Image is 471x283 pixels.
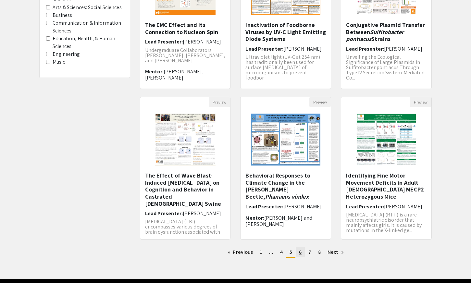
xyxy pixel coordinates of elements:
h5: The Effect of Wave Blast-Induced [MEDICAL_DATA] on Cognition and Behavior in Castrated [DEMOGRAPH... [145,172,226,207]
iframe: Chat [5,254,28,278]
span: 1 [260,249,262,255]
h5: Inactivation of Foodborne Viruses by UV-C Light Emitting Diode Systems [245,21,326,43]
span: [PERSON_NAME] [384,45,422,52]
label: Communication & Information Sciences [53,19,123,35]
img: <p>Identifying Fine Motor Movement Deficits in Adult Female MECP2 Heterozygous Mice</p> [350,107,423,172]
img: <p>The Effect of Wave Blast-Induced Mild Traumatic Brain Injury on Cognition and Behavior in Cast... [148,107,222,172]
label: Engineering [53,50,80,58]
span: 4 [280,249,283,255]
span: [PERSON_NAME], [PERSON_NAME] [145,68,204,81]
label: Music [53,58,65,66]
a: Previous page [225,247,256,257]
button: Preview [209,97,230,107]
label: Education, Health, & Human Sciences [53,35,123,50]
div: Open Presentation <p>The Effect of Wave Blast-Induced Mild Traumatic Brain Injury on Cognition an... [140,97,231,240]
h6: Lead Presenter: [346,46,427,52]
p: Unveiling the Ecological Significance of Large Plasmids in Sulfitobacter pontiacus Through Type I... [346,55,427,80]
span: [PERSON_NAME] [183,210,221,217]
button: Preview [309,97,331,107]
p: [MEDICAL_DATA] (TBI) encompasses various degrees of brain dysfunction associated with head injuri... [145,219,226,240]
h6: Lead Presenter: [245,203,326,210]
span: 6 [299,249,302,255]
h5: The EMC Effect and its Connection to Nucleon Spin [145,21,226,35]
ul: Pagination [140,247,432,258]
label: Business [53,11,72,19]
h5: Conjugative Plasmid Transfer Between Strains [346,21,427,43]
div: Open Presentation <p>Identifying Fine Motor Movement Deficits in Adult Female MECP2 Heterozygous ... [341,97,432,240]
div: Open Presentation <p><strong style="color: rgb(34, 34, 34);">Behavioral Responses to Climate Chan... [240,97,331,240]
span: 8 [318,249,321,255]
span: Mentor: [145,68,164,75]
button: Preview [410,97,431,107]
a: Next page [324,247,347,257]
p: [MEDICAL_DATA] (RTT) is a rare neuropsychiatric disorder that mainly affects girls. It is caused ... [346,212,427,233]
em: Sulfitobacter pontiacus [346,28,404,43]
span: Mentor: [245,215,264,221]
span: [PERSON_NAME] [283,45,322,52]
span: 7 [308,249,311,255]
h5: Behavioral Responses to Climate Change in the [PERSON_NAME] Beetle, [245,172,326,200]
span: [PERSON_NAME] and [PERSON_NAME] [245,215,312,228]
img: <p><strong style="color: rgb(34, 34, 34);">Behavioral Responses to Climate Change in the Dung Bee... [245,107,327,172]
h6: Lead Presenter: [145,210,226,216]
h6: Lead Presenter: [245,46,326,52]
span: [PERSON_NAME] [183,38,221,45]
p: Ultraviolet light (UV-C at 254 nm) has traditionally been used for surface [MEDICAL_DATA] of micr... [245,55,326,80]
em: Phanaeus vindex [265,193,309,200]
h6: Lead Presenter: [346,203,427,210]
span: [PERSON_NAME] [384,203,422,210]
h5: Identifying Fine Motor Movement Deficits in Adult [DEMOGRAPHIC_DATA] MECP2 Heterozygous Mice [346,172,427,200]
p: Undergraduate Collaborators: [PERSON_NAME], [PERSON_NAME], and [PERSON_NAME] [145,48,226,63]
span: 5 [290,249,292,255]
span: [PERSON_NAME] [283,203,322,210]
label: Arts & Sciences: Social Sciences [53,4,122,11]
span: ... [269,249,273,255]
h6: Lead Presenter: [145,39,226,45]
